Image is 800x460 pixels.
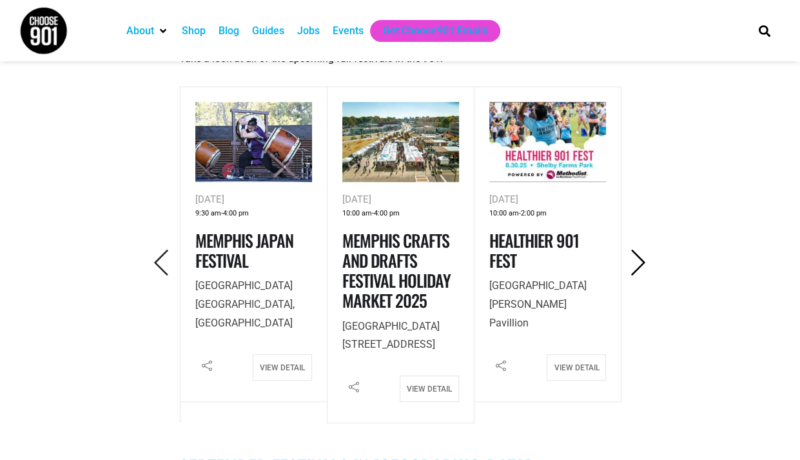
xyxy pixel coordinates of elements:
div: - [195,207,313,221]
span: [GEOGRAPHIC_DATA] [489,279,587,292]
span: [GEOGRAPHIC_DATA] [342,320,440,332]
a: Events [333,23,364,39]
a: Memphis Japan Festival [195,228,293,273]
span: 9:30 am [195,207,221,221]
i: Share [489,354,512,377]
a: Shop [182,23,206,39]
i: Previous [148,250,175,276]
a: Get Choose901 Emails [383,23,487,39]
p: [STREET_ADDRESS] [342,317,460,355]
div: - [489,207,607,221]
a: Guides [252,23,284,39]
span: 4:00 pm [374,207,400,221]
a: Blog [219,23,239,39]
i: Share [195,354,219,377]
span: 10:00 am [342,207,372,221]
a: View Detail [253,354,312,381]
a: About [126,23,154,39]
span: 10:00 am [489,207,519,221]
div: About [120,20,175,42]
img: A person in traditional attire plays three large taiko drums on an outdoor stage at the Japan Fes... [195,102,313,182]
p: [GEOGRAPHIC_DATA], [GEOGRAPHIC_DATA] [195,277,313,332]
a: Memphis Crafts and Drafts Festival Holiday Market 2025 [342,228,451,314]
img: A group exercises outdoors at an event featuring a Healthier 901 Fest sign, promoting the August ... [489,102,607,182]
span: 4:00 pm [223,207,249,221]
nav: Main nav [120,20,736,42]
span: 2:00 pm [521,207,547,221]
i: Next [625,250,652,276]
i: Share [342,375,366,399]
div: - [342,207,460,221]
a: View Detail [400,375,459,402]
span: [GEOGRAPHIC_DATA] [195,279,293,292]
span: [DATE] [489,194,518,205]
a: Jobs [297,23,320,39]
div: Search [754,20,775,41]
span: [DATE] [342,194,371,205]
span: [DATE] [195,194,224,205]
p: [PERSON_NAME] Pavillion [489,277,607,332]
button: Previous [144,248,179,279]
img: Aerial view of an outdoor Holiday Market with white tents, vendors, and crowds of people on a sun... [342,102,460,182]
button: Next [621,248,656,279]
a: Healthier 901 Fest [489,228,579,273]
a: View Detail [547,354,606,381]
